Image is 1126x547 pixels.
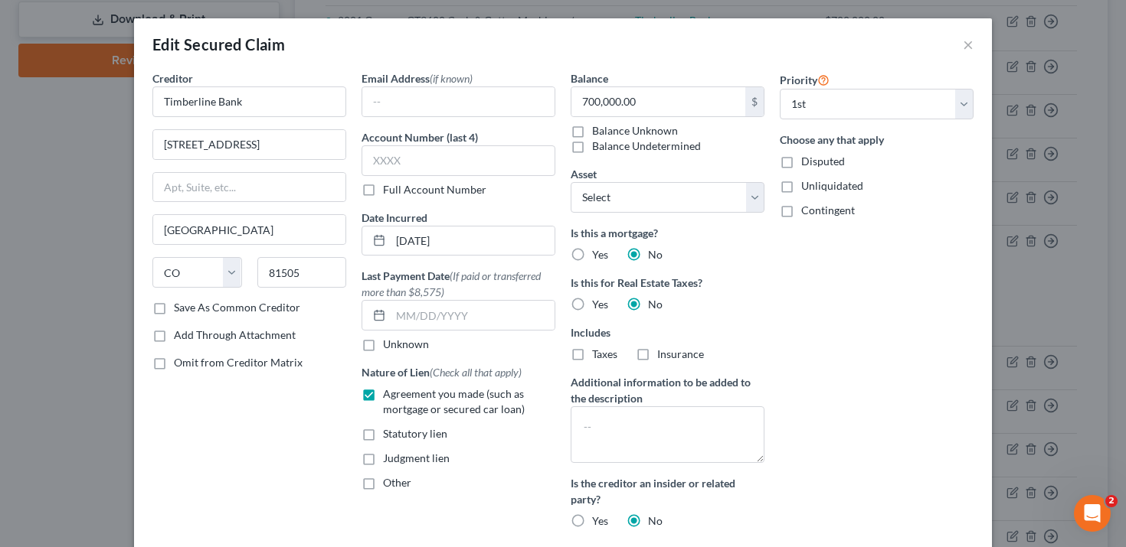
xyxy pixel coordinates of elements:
span: (If paid or transferred more than $8,575) [362,269,541,298]
label: Save As Common Creditor [174,300,300,315]
input: Enter zip... [257,257,347,288]
input: Enter address... [153,130,345,159]
span: No [648,298,663,311]
span: Taxes [592,347,617,360]
span: Unliquidated [801,179,863,192]
label: Date Incurred [362,210,427,226]
span: Judgment lien [383,451,450,464]
label: Balance Unknown [592,123,678,138]
label: Unknown [383,337,429,352]
span: No [648,248,663,261]
label: Full Account Number [383,182,486,197]
iframe: Intercom live chat [1074,495,1111,532]
span: Omit from Creditor Matrix [174,356,303,369]
label: Account Number (last 4) [362,129,478,145]
span: (if known) [430,72,473,85]
span: Other [383,476,411,489]
input: 0.00 [571,87,745,116]
input: MM/DD/YYYY [391,301,555,330]
label: Email Address [362,70,473,86]
label: Balance Undetermined [592,138,701,154]
input: -- [362,87,555,116]
span: Insurance [657,347,704,360]
label: Includes [571,324,764,340]
span: (Check all that apply) [430,366,522,379]
div: $ [745,87,764,116]
span: Disputed [801,155,845,168]
input: Apt, Suite, etc... [153,173,345,202]
input: MM/DD/YYYY [391,226,555,256]
span: Agreement you made (such as mortgage or secured car loan) [383,387,525,415]
div: Edit Secured Claim [152,34,285,55]
label: Priority [780,70,830,89]
button: × [963,35,974,54]
label: Add Through Attachment [174,327,296,343]
span: Yes [592,514,608,527]
label: Additional information to be added to the description [571,374,764,406]
label: Nature of Lien [362,364,522,380]
span: Yes [592,248,608,261]
span: Yes [592,298,608,311]
span: No [648,514,663,527]
span: Contingent [801,203,855,217]
span: 2 [1105,495,1118,507]
span: Statutory lien [383,427,447,440]
label: Is this for Real Estate Taxes? [571,275,764,291]
label: Balance [571,70,608,86]
label: Is the creditor an insider or related party? [571,475,764,507]
input: Enter city... [153,215,345,244]
label: Last Payment Date [362,268,555,300]
input: XXXX [362,145,555,176]
span: Creditor [152,72,193,85]
input: Search creditor by name... [152,86,346,117]
label: Is this a mortgage? [571,225,764,241]
label: Choose any that apply [780,132,974,148]
span: Asset [571,168,597,181]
